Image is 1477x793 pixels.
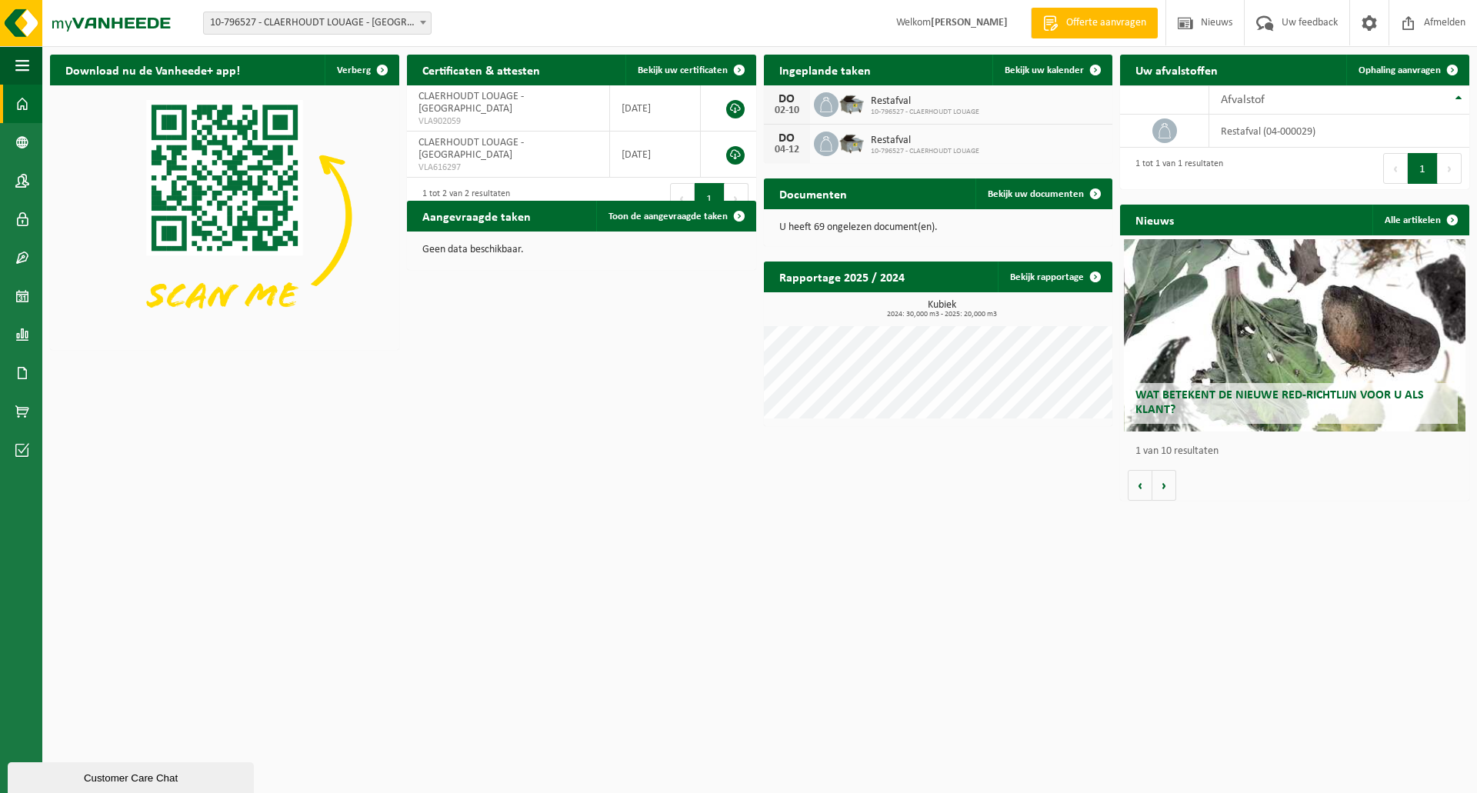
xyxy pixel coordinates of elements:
[625,55,755,85] a: Bekijk uw certificaten
[779,222,1098,233] p: U heeft 69 ongelezen document(en).
[772,311,1113,318] span: 2024: 30,000 m3 - 2025: 20,000 m3
[204,12,431,34] span: 10-796527 - CLAERHOUDT LOUAGE - VEURNE
[1124,239,1466,431] a: Wat betekent de nieuwe RED-richtlijn voor u als klant?
[764,262,920,292] h2: Rapportage 2025 / 2024
[695,183,725,214] button: 1
[407,55,555,85] h2: Certificaten & attesten
[337,65,371,75] span: Verberg
[1120,55,1233,85] h2: Uw afvalstoffen
[1005,65,1084,75] span: Bekijk uw kalender
[422,245,741,255] p: Geen data beschikbaar.
[839,90,865,116] img: WB-5000-GAL-GY-01
[772,145,802,155] div: 04-12
[325,55,398,85] button: Verberg
[418,115,598,128] span: VLA902059
[1383,153,1408,184] button: Previous
[1135,446,1462,457] p: 1 van 10 resultaten
[1438,153,1462,184] button: Next
[50,55,255,85] h2: Download nu de Vanheede+ app!
[1359,65,1441,75] span: Ophaling aanvragen
[975,178,1111,209] a: Bekijk uw documenten
[764,178,862,208] h2: Documenten
[772,300,1113,318] h3: Kubiek
[1062,15,1150,31] span: Offerte aanvragen
[1152,470,1176,501] button: Volgende
[415,182,510,215] div: 1 tot 2 van 2 resultaten
[1408,153,1438,184] button: 1
[772,132,802,145] div: DO
[871,135,979,147] span: Restafval
[418,137,524,161] span: CLAERHOUDT LOUAGE - [GEOGRAPHIC_DATA]
[670,183,695,214] button: Previous
[992,55,1111,85] a: Bekijk uw kalender
[988,189,1084,199] span: Bekijk uw documenten
[1221,94,1265,106] span: Afvalstof
[596,201,755,232] a: Toon de aangevraagde taken
[407,201,546,231] h2: Aangevraagde taken
[871,147,979,156] span: 10-796527 - CLAERHOUDT LOUAGE
[203,12,432,35] span: 10-796527 - CLAERHOUDT LOUAGE - VEURNE
[871,95,979,108] span: Restafval
[1128,470,1152,501] button: Vorige
[998,262,1111,292] a: Bekijk rapportage
[1120,205,1189,235] h2: Nieuws
[871,108,979,117] span: 10-796527 - CLAERHOUDT LOUAGE
[764,55,886,85] h2: Ingeplande taken
[610,132,700,178] td: [DATE]
[1346,55,1468,85] a: Ophaling aanvragen
[1031,8,1158,38] a: Offerte aanvragen
[931,17,1008,28] strong: [PERSON_NAME]
[610,85,700,132] td: [DATE]
[1135,389,1424,416] span: Wat betekent de nieuwe RED-richtlijn voor u als klant?
[8,759,257,793] iframe: chat widget
[638,65,728,75] span: Bekijk uw certificaten
[725,183,749,214] button: Next
[418,91,524,115] span: CLAERHOUDT LOUAGE - [GEOGRAPHIC_DATA]
[839,129,865,155] img: WB-5000-GAL-GY-01
[50,85,399,347] img: Download de VHEPlus App
[772,105,802,116] div: 02-10
[1128,152,1223,185] div: 1 tot 1 van 1 resultaten
[772,93,802,105] div: DO
[1209,115,1469,148] td: restafval (04-000029)
[608,212,728,222] span: Toon de aangevraagde taken
[418,162,598,174] span: VLA616297
[1372,205,1468,235] a: Alle artikelen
